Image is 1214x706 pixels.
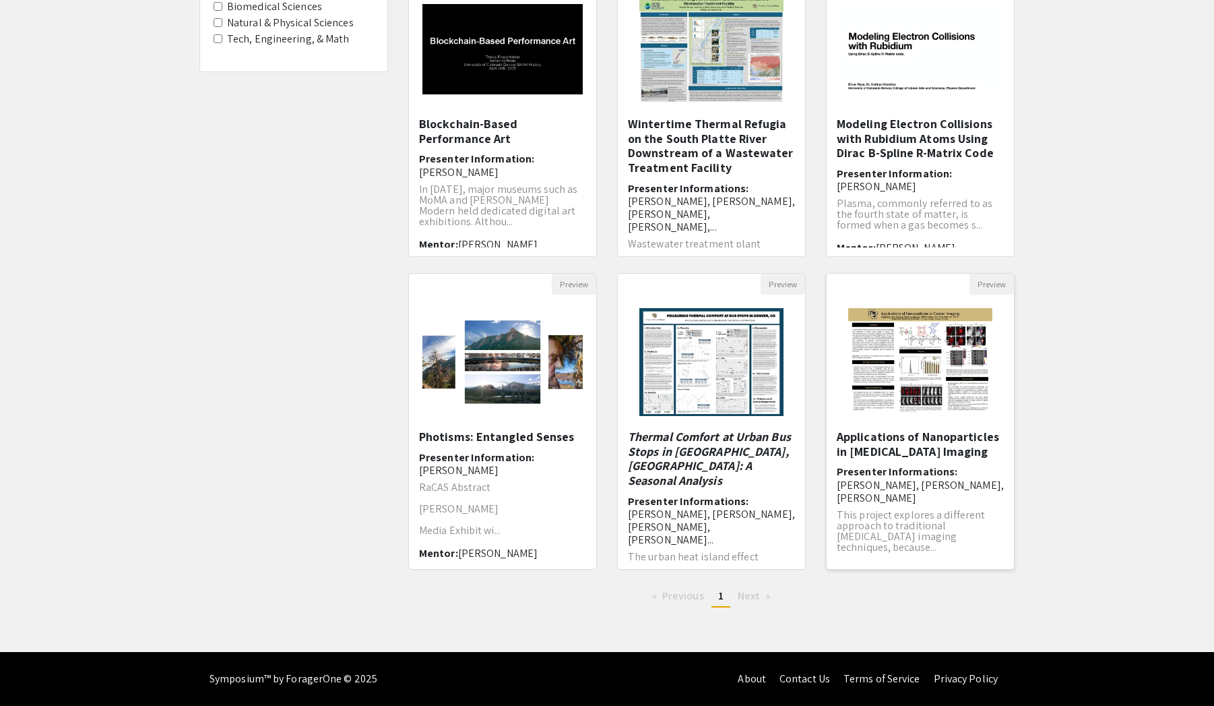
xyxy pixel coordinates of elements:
[628,239,795,293] p: Wastewater treatment plant (WWTP) effluent poses a significant thermal [MEDICAL_DATA]— especially...
[10,645,57,696] iframe: Chat
[837,465,1004,504] h6: Presenter Informations:
[419,463,499,477] span: [PERSON_NAME]
[626,295,796,430] img: <p><em style="color: inherit;">Thermal Comfort at Urban Bus Stops in Denver, CO: A Seasonal Analy...
[835,295,1005,430] img: <p>Applications of Nanoparticles in Cancer Imaging</p>
[419,546,458,560] span: Mentor:
[419,504,586,514] p: [PERSON_NAME]
[662,589,704,603] span: Previous
[419,430,586,444] h5: Photisms: Entangled Senses
[738,672,766,686] a: About
[419,182,577,229] span: In [DATE], major museums such as MoMA and [PERSON_NAME] Modern held dedicated digital art exhibit...
[419,152,586,178] h6: Presenter Information:
[419,237,458,252] span: Mentor:
[837,430,1004,459] h5: Applications of Nanoparticles in [MEDICAL_DATA] Imaging
[876,241,955,255] span: [PERSON_NAME]
[419,165,499,179] span: [PERSON_NAME]
[227,31,350,47] label: Tech, Engineering, & Math
[628,194,795,234] span: [PERSON_NAME], [PERSON_NAME], [PERSON_NAME], [PERSON_NAME],...
[826,273,1015,570] div: Open Presentation <p>Applications of Nanoparticles in Cancer Imaging</p>
[628,429,791,488] em: Thermal Comfort at Urban Bus Stops in [GEOGRAPHIC_DATA], [GEOGRAPHIC_DATA]: A Seasonal Analysis
[837,241,876,255] span: Mentor:
[837,117,1004,160] h5: Modeling Electron Collisions with Rubidium Atoms Using Dirac B-Spline R-Matrix Code
[779,672,830,686] a: Contact Us
[408,273,597,570] div: Open Presentation <p>Photisms: Entangled Senses</p>
[837,478,1004,505] span: [PERSON_NAME], [PERSON_NAME], [PERSON_NAME]
[210,652,377,706] div: Symposium™ by ForagerOne © 2025
[227,15,354,31] label: Natural & Physical Sciences
[969,274,1014,295] button: Preview
[738,589,760,603] span: Next
[837,508,985,554] span: This project explores a different approach to traditional [MEDICAL_DATA] imaging techniques, beca...
[419,237,538,264] span: [PERSON_NAME] [PERSON_NAME]
[419,482,586,493] p: RaCAS Abstract
[628,550,777,575] span: The urban heat island effect exacerbates the effect of heat i...
[419,451,586,477] h6: Presenter Information:
[419,117,586,146] h5: Blockchain-Based Performance Art
[552,274,596,295] button: Preview
[837,179,916,194] span: [PERSON_NAME]
[837,167,1004,193] h6: Presenter Information:
[617,273,806,570] div: Open Presentation <p><em style="color: inherit;">Thermal Comfort at Urban Bus Stops in Denver, CO...
[934,672,998,686] a: Privacy Policy
[409,297,596,428] img: <p>Photisms: Entangled Senses</p>
[419,525,586,536] p: Media Exhibit wi...
[408,586,1015,608] ul: Pagination
[628,495,795,547] h6: Presenter Informations:
[843,672,920,686] a: Terms of Service
[628,507,795,547] span: [PERSON_NAME], [PERSON_NAME], [PERSON_NAME], [PERSON_NAME]...
[837,196,992,232] span: Plasma, commonly referred to as the fourth state of matter, is formed when a gas becomes s...
[761,274,805,295] button: Preview
[718,589,724,603] span: 1
[628,182,795,234] h6: Presenter Informations:
[458,546,538,560] span: [PERSON_NAME]
[628,117,795,175] h5: Wintertime Thermal Refugia on the South Platte River Downstream of a Wastewater Treatment Facility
